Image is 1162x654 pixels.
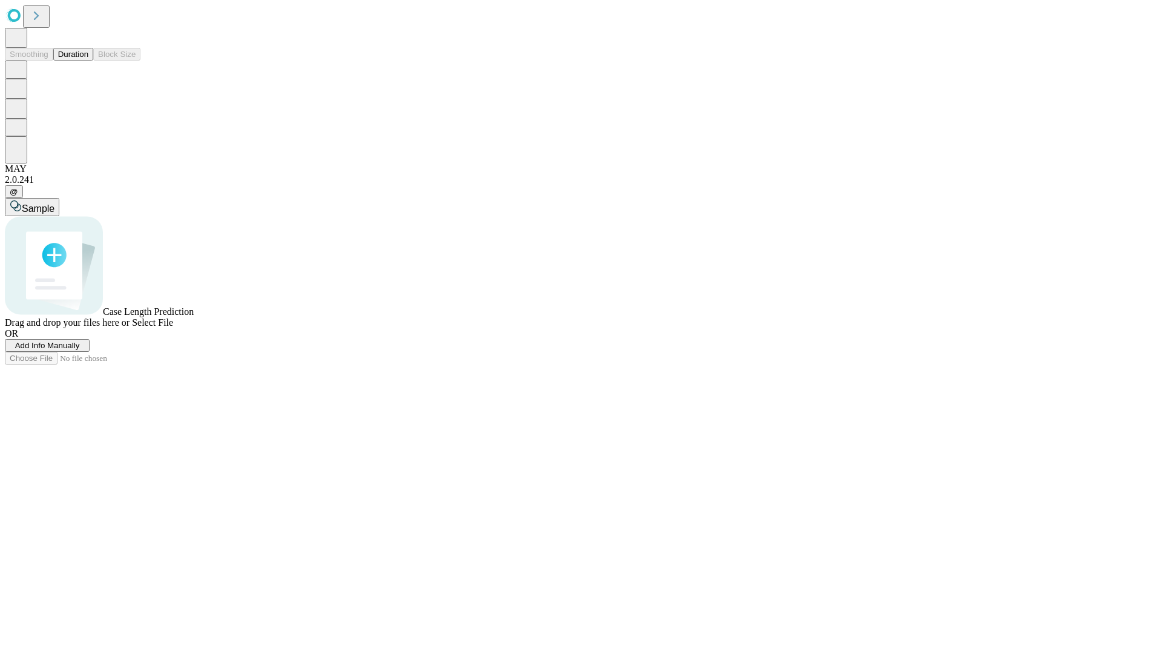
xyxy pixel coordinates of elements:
[93,48,140,61] button: Block Size
[5,174,1157,185] div: 2.0.241
[5,198,59,216] button: Sample
[132,317,173,328] span: Select File
[5,339,90,352] button: Add Info Manually
[15,341,80,350] span: Add Info Manually
[103,306,194,317] span: Case Length Prediction
[5,163,1157,174] div: MAY
[10,187,18,196] span: @
[53,48,93,61] button: Duration
[22,203,54,214] span: Sample
[5,48,53,61] button: Smoothing
[5,185,23,198] button: @
[5,317,130,328] span: Drag and drop your files here or
[5,328,18,339] span: OR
